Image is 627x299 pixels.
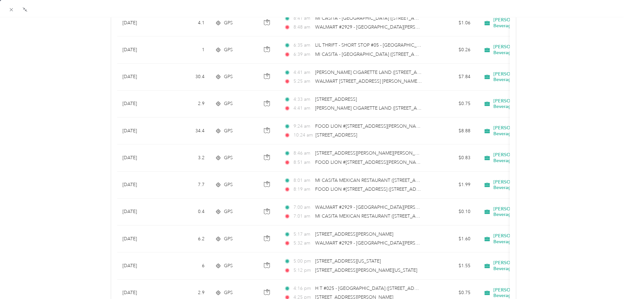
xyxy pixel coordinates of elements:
[315,70,437,75] span: [PERSON_NAME] CIGARETTE LAND ([STREET_ADDRESS])
[166,252,210,279] td: 6
[315,105,437,111] span: [PERSON_NAME] CIGARETTE LAND ([STREET_ADDRESS])
[293,51,312,58] span: 6:39 am
[224,181,233,188] span: GPS
[166,144,210,171] td: 3.2
[315,186,433,192] span: FOOD LION #[STREET_ADDRESS] ([STREET_ADDRESS])
[293,123,312,130] span: 9:24 am
[224,100,233,107] span: GPS
[293,96,312,103] span: 4:33 am
[315,78,463,84] span: WALMART [STREET_ADDRESS] [PERSON_NAME] ([STREET_ADDRESS]
[293,42,312,49] span: 6:35 am
[293,258,312,265] span: 5:00 pm
[117,64,166,91] td: [DATE]
[293,204,312,211] span: 7:00 am
[117,252,166,279] td: [DATE]
[315,213,436,219] span: MI CASITA MEXICAN RESTAURANT ([STREET_ADDRESS])
[430,199,476,225] td: $0.10
[315,240,486,246] span: WALMART #2929 - [GEOGRAPHIC_DATA][PERSON_NAME] ([STREET_ADDRESS])
[293,150,312,157] span: 8:46 am
[224,208,233,215] span: GPS
[293,105,312,112] span: 4:41 am
[493,71,553,83] span: [PERSON_NAME] Beverages
[293,24,312,31] span: 8:48 am
[166,117,210,144] td: 34.4
[493,152,553,163] span: [PERSON_NAME] Beverages
[493,17,553,29] span: [PERSON_NAME] Beverages
[430,172,476,199] td: $1.99
[117,225,166,252] td: [DATE]
[117,199,166,225] td: [DATE]
[293,240,312,247] span: 5:32 am
[166,225,210,252] td: 6.2
[293,177,312,184] span: 8:01 am
[430,10,476,36] td: $1.06
[293,15,312,22] span: 8:41 am
[224,289,233,296] span: GPS
[224,73,233,80] span: GPS
[430,225,476,252] td: $1.60
[293,159,312,166] span: 8:51 am
[224,46,233,53] span: GPS
[166,10,210,36] td: 4.1
[315,286,431,291] span: H T #025 - [GEOGRAPHIC_DATA] ([STREET_ADDRESS])
[430,252,476,279] td: $1.55
[430,117,476,144] td: $8.88
[315,42,476,48] span: LIL THRIFT - SHORT STOP #05 - [GEOGRAPHIC_DATA] ([STREET_ADDRESS])
[315,160,462,165] span: FOOD LION #[STREET_ADDRESS][PERSON_NAME][PERSON_NAME])
[315,178,436,183] span: MI CASITA MEXICAN RESTAURANT ([STREET_ADDRESS])
[315,24,486,30] span: WALMART #2929 - [GEOGRAPHIC_DATA][PERSON_NAME] ([STREET_ADDRESS])
[166,36,210,63] td: 1
[590,262,627,299] iframe: Everlance-gr Chat Button Frame
[430,91,476,117] td: $0.75
[315,231,393,237] span: [STREET_ADDRESS][PERSON_NAME]
[224,19,233,27] span: GPS
[430,144,476,171] td: $0.83
[224,127,233,135] span: GPS
[293,213,312,220] span: 7:01 am
[315,15,435,21] span: MI CASITA - [GEOGRAPHIC_DATA] ([STREET_ADDRESS])
[315,204,486,210] span: WALMART #2929 - [GEOGRAPHIC_DATA][PERSON_NAME] ([STREET_ADDRESS])
[117,172,166,199] td: [DATE]
[493,206,553,218] span: [PERSON_NAME] Beverages
[166,91,210,117] td: 2.9
[430,36,476,63] td: $0.26
[493,44,553,55] span: [PERSON_NAME] Beverages
[117,117,166,144] td: [DATE]
[315,96,357,102] span: [STREET_ADDRESS]
[315,150,430,156] span: [STREET_ADDRESS][PERSON_NAME][PERSON_NAME]
[117,91,166,117] td: [DATE]
[493,233,553,245] span: [PERSON_NAME] Beverages
[117,36,166,63] td: [DATE]
[166,64,210,91] td: 30.4
[293,285,312,292] span: 4:16 pm
[293,69,312,76] span: 4:41 am
[315,258,381,264] span: [STREET_ADDRESS][US_STATE]
[293,267,312,274] span: 5:12 pm
[293,186,312,193] span: 8:19 am
[493,125,553,137] span: [PERSON_NAME] Beverages
[293,231,312,238] span: 5:17 am
[493,260,553,271] span: [PERSON_NAME] Beverages
[166,199,210,225] td: 0.4
[293,132,313,139] span: 10:24 am
[315,132,357,138] span: [STREET_ADDRESS]
[224,154,233,161] span: GPS
[315,52,435,57] span: MI CASITA - [GEOGRAPHIC_DATA] ([STREET_ADDRESS])
[224,235,233,243] span: GPS
[493,287,553,299] span: [PERSON_NAME] Beverages
[493,98,553,110] span: [PERSON_NAME] Beverages
[430,64,476,91] td: $7.84
[293,78,312,85] span: 5:25 am
[315,267,417,273] span: [STREET_ADDRESS][PERSON_NAME][US_STATE]
[493,179,553,191] span: [PERSON_NAME] Beverages
[117,144,166,171] td: [DATE]
[315,123,462,129] span: FOOD LION #[STREET_ADDRESS][PERSON_NAME][PERSON_NAME])
[166,172,210,199] td: 7.7
[117,10,166,36] td: [DATE]
[224,262,233,269] span: GPS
